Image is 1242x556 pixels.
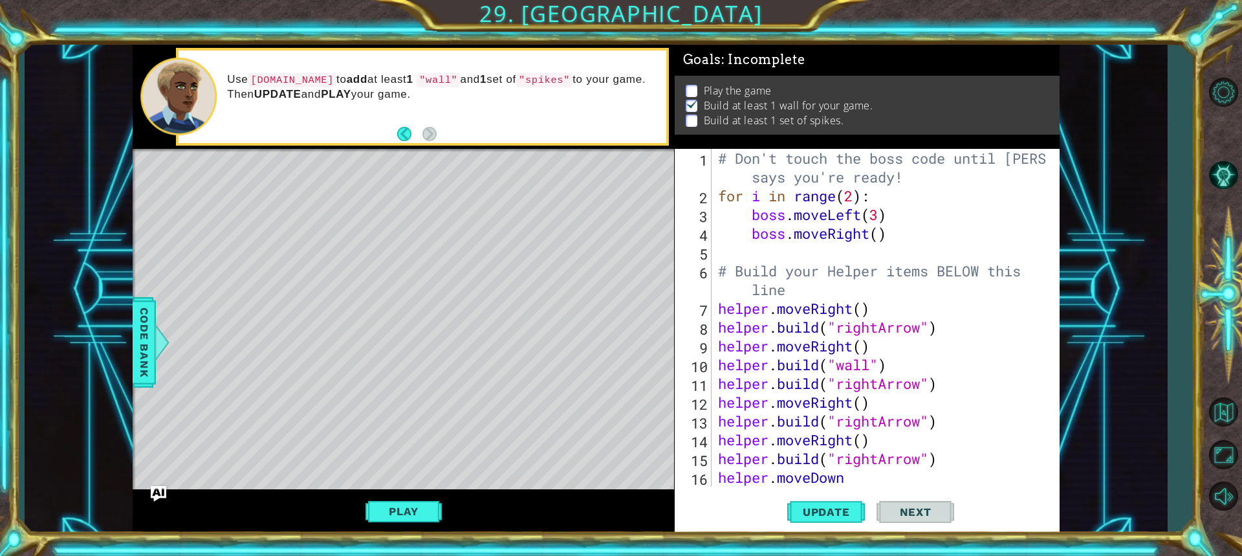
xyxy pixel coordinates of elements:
img: Check mark for checkbox [686,98,699,109]
span: Goals [683,52,805,68]
div: 14 [677,432,712,451]
div: 7 [677,301,712,320]
strong: UPDATE [254,88,301,100]
div: 16 [677,470,712,489]
button: Back [397,127,422,141]
span: : Incomplete [721,52,805,67]
div: 15 [677,451,712,470]
button: AI Hint [1204,157,1242,194]
div: 11 [677,376,712,395]
strong: 1 [480,73,486,85]
code: "spikes" [516,73,572,87]
div: 8 [677,320,712,339]
a: Back to Map [1204,391,1242,434]
button: Maximize Browser [1204,436,1242,473]
p: Play the game [704,83,772,98]
p: Build at least 1 wall for your game. [704,98,873,113]
span: Code Bank [134,303,155,382]
div: Level Map [133,149,730,530]
strong: PLAY [321,88,351,100]
div: 3 [677,207,712,226]
div: 4 [677,226,712,245]
p: Build at least 1 set of spikes. [704,113,844,128]
span: Update [790,506,863,518]
button: Level Options [1204,74,1242,111]
button: Next [422,127,437,141]
button: Ask AI [151,486,166,502]
button: Next [877,493,954,531]
p: Use to at least and set of to your game. Then and your game. [227,72,657,102]
code: "wall" [417,73,460,87]
div: 17 [677,489,712,507]
code: [DOMAIN_NAME] [248,73,337,87]
strong: add [347,73,367,85]
div: 6 [677,263,712,301]
strong: 1 [407,73,413,85]
button: Mute [1204,477,1242,515]
div: 1 [677,151,712,188]
div: 10 [677,357,712,376]
button: Update [787,493,865,531]
div: 13 [677,414,712,432]
span: Next [887,506,944,518]
div: 5 [677,245,712,263]
button: Play [365,499,441,524]
div: 12 [677,395,712,414]
div: 2 [677,188,712,207]
button: Back to Map [1204,393,1242,430]
div: 9 [677,339,712,357]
